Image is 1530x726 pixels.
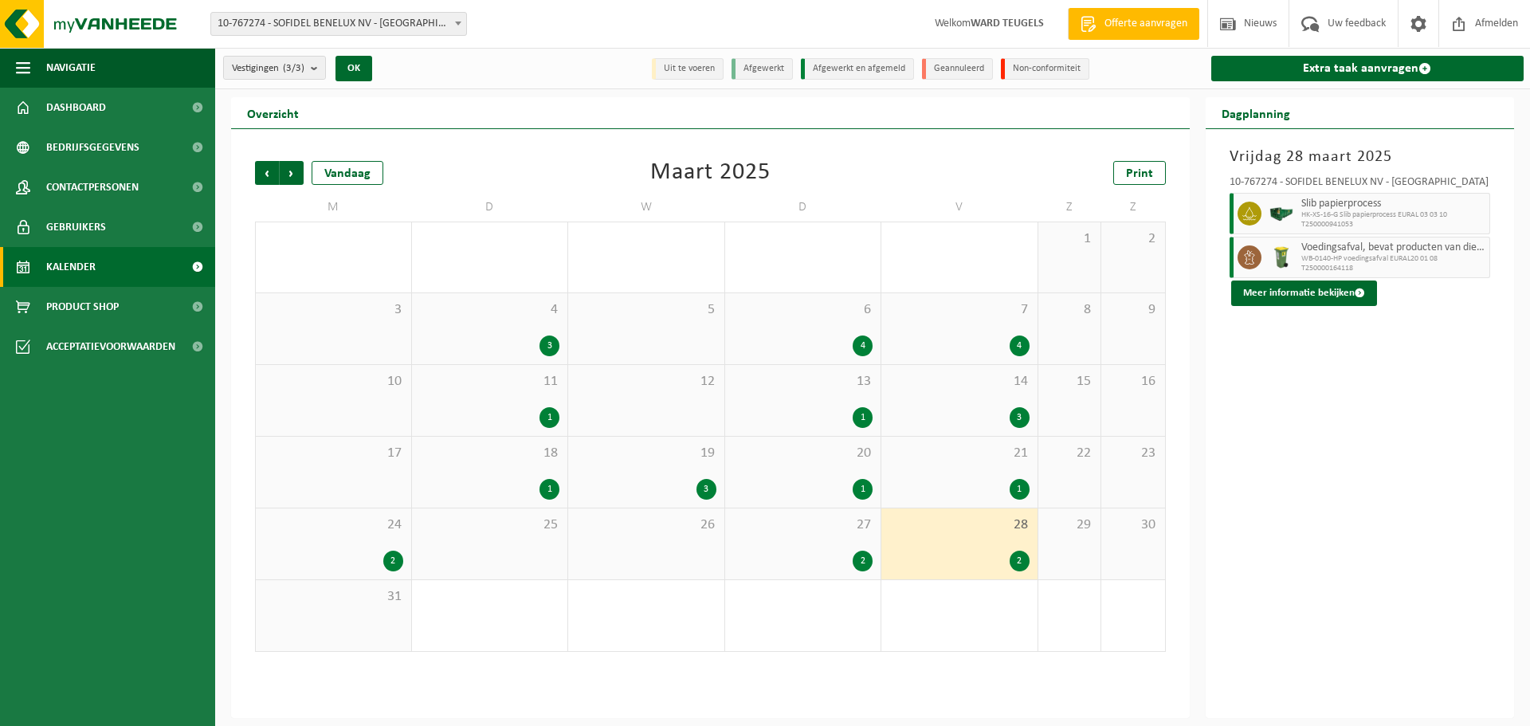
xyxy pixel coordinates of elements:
[383,551,403,571] div: 2
[412,193,569,222] td: D
[1113,161,1166,185] a: Print
[1211,56,1524,81] a: Extra taak aanvragen
[1231,281,1377,306] button: Meer informatie bekijken
[1269,245,1293,269] img: WB-0140-HPE-GN-50
[1001,58,1089,80] li: Non-conformiteit
[255,161,279,185] span: Vorige
[853,407,873,428] div: 1
[264,588,403,606] span: 31
[539,407,559,428] div: 1
[696,479,716,500] div: 3
[255,193,412,222] td: M
[576,301,716,319] span: 5
[922,58,993,80] li: Geannuleerd
[733,516,873,534] span: 27
[576,516,716,534] span: 26
[280,161,304,185] span: Volgende
[881,193,1038,222] td: V
[971,18,1044,29] strong: WARD TEUGELS
[1010,479,1030,500] div: 1
[889,516,1030,534] span: 28
[1101,193,1165,222] td: Z
[1010,407,1030,428] div: 3
[1301,241,1486,254] span: Voedingsafval, bevat producten van dierlijke oorsprong, onverpakt, categorie 3
[210,12,467,36] span: 10-767274 - SOFIDEL BENELUX NV - DUFFEL
[1301,198,1486,210] span: Slib papierprocess
[264,373,403,390] span: 10
[312,161,383,185] div: Vandaag
[576,373,716,390] span: 12
[576,445,716,462] span: 19
[1126,167,1153,180] span: Print
[733,301,873,319] span: 6
[1301,220,1486,230] span: T250000941053
[1046,301,1093,319] span: 8
[335,56,372,81] button: OK
[1046,373,1093,390] span: 15
[801,58,914,80] li: Afgewerkt en afgemeld
[1046,445,1093,462] span: 22
[420,516,560,534] span: 25
[1038,193,1102,222] td: Z
[1010,551,1030,571] div: 2
[1068,8,1199,40] a: Offerte aanvragen
[211,13,466,35] span: 10-767274 - SOFIDEL BENELUX NV - DUFFEL
[889,373,1030,390] span: 14
[652,58,724,80] li: Uit te voeren
[1230,145,1491,169] h3: Vrijdag 28 maart 2025
[46,48,96,88] span: Navigatie
[46,327,175,367] span: Acceptatievoorwaarden
[1301,210,1486,220] span: HK-XS-16-G Slib papierprocess EURAL 03 03 10
[1109,230,1156,248] span: 2
[1109,301,1156,319] span: 9
[1206,97,1306,128] h2: Dagplanning
[568,193,725,222] td: W
[1230,177,1491,193] div: 10-767274 - SOFIDEL BENELUX NV - [GEOGRAPHIC_DATA]
[1046,230,1093,248] span: 1
[231,97,315,128] h2: Overzicht
[650,161,771,185] div: Maart 2025
[1301,254,1486,264] span: WB-0140-HP voedingsafval EURAL20 01 08
[223,56,326,80] button: Vestigingen(3/3)
[420,301,560,319] span: 4
[539,479,559,500] div: 1
[420,373,560,390] span: 11
[1046,516,1093,534] span: 29
[1109,445,1156,462] span: 23
[46,167,139,207] span: Contactpersonen
[1100,16,1191,32] span: Offerte aanvragen
[1109,373,1156,390] span: 16
[264,301,403,319] span: 3
[46,128,139,167] span: Bedrijfsgegevens
[539,336,559,356] div: 3
[420,445,560,462] span: 18
[264,516,403,534] span: 24
[1109,516,1156,534] span: 30
[46,207,106,247] span: Gebruikers
[733,373,873,390] span: 13
[725,193,882,222] td: D
[853,479,873,500] div: 1
[46,287,119,327] span: Product Shop
[1269,202,1293,226] img: HK-XS-16-GN-00
[46,247,96,287] span: Kalender
[853,336,873,356] div: 4
[732,58,793,80] li: Afgewerkt
[889,301,1030,319] span: 7
[1010,336,1030,356] div: 4
[733,445,873,462] span: 20
[1301,264,1486,273] span: T250000164118
[46,88,106,128] span: Dashboard
[283,63,304,73] count: (3/3)
[853,551,873,571] div: 2
[232,57,304,80] span: Vestigingen
[264,445,403,462] span: 17
[889,445,1030,462] span: 21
